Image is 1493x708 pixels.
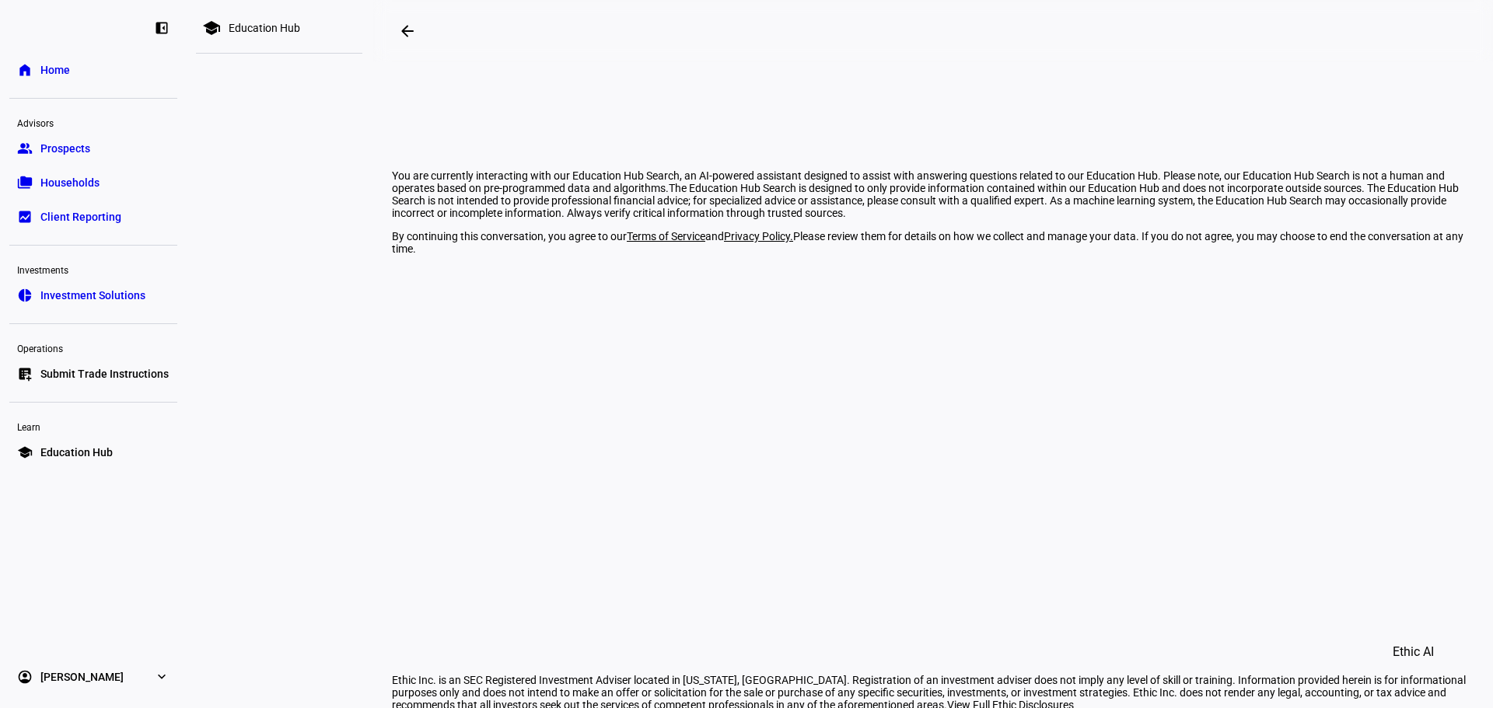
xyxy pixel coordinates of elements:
[40,669,124,685] span: [PERSON_NAME]
[9,201,177,232] a: bid_landscapeClient Reporting
[9,133,177,164] a: groupProspects
[9,167,177,198] a: folder_copyHouseholds
[40,209,121,225] span: Client Reporting
[17,288,33,303] eth-mat-symbol: pie_chart
[17,175,33,190] eth-mat-symbol: folder_copy
[17,141,33,156] eth-mat-symbol: group
[40,141,90,156] span: Prospects
[9,258,177,280] div: Investments
[1393,633,1434,671] span: Ethic AI
[9,280,177,311] a: pie_chartInvestment Solutions
[17,445,33,460] eth-mat-symbol: school
[229,22,300,34] div: Education Hub
[9,111,177,133] div: Advisors
[17,669,33,685] eth-mat-symbol: account_circle
[9,415,177,437] div: Learn
[724,230,793,242] a: Privacy Policy.
[1371,633,1456,671] button: Ethic AI
[17,209,33,225] eth-mat-symbol: bid_landscape
[40,62,70,78] span: Home
[40,175,100,190] span: Households
[9,337,177,358] div: Operations
[202,19,221,37] mat-icon: school
[17,62,33,78] eth-mat-symbol: home
[154,669,170,685] eth-mat-symbol: expand_more
[17,366,33,382] eth-mat-symbol: list_alt_add
[392,169,1474,219] p: You are currently interacting with our Education Hub Search, an AI-powered assistant designed to ...
[154,20,170,36] eth-mat-symbol: left_panel_close
[9,54,177,85] a: homeHome
[392,230,1474,255] p: By continuing this conversation, you agree to our and Please review them for details on how we co...
[40,445,113,460] span: Education Hub
[40,288,145,303] span: Investment Solutions
[627,230,705,242] a: Terms of Service
[398,22,417,40] mat-icon: arrow_backwards
[40,366,169,382] span: Submit Trade Instructions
